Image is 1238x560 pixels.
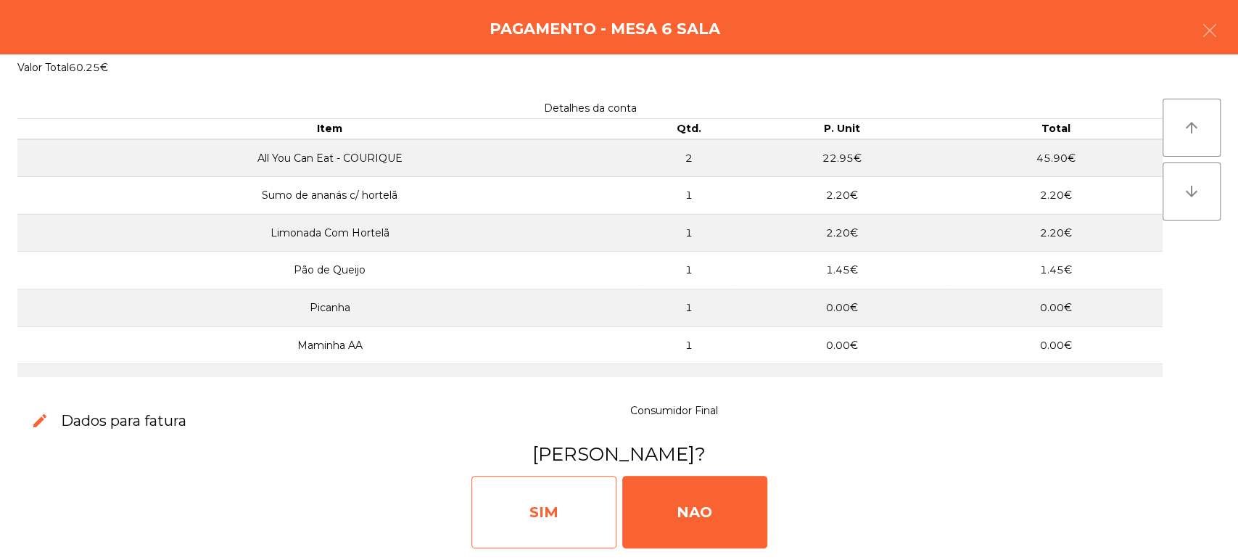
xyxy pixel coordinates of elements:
div: SIM [471,476,616,548]
td: 22.95€ [735,139,949,177]
td: 0.00€ [735,364,949,402]
td: 2.20€ [949,214,1163,252]
td: 45.90€ [949,139,1163,177]
div: NAO [622,476,767,548]
td: 1 [642,326,735,364]
td: 0.00€ [735,289,949,327]
td: Salsicha [17,364,642,402]
td: 3 [642,364,735,402]
span: Valor Total [17,61,69,74]
h3: Dados para fatura [61,411,186,431]
td: Sumo de ananás c/ hortelã [17,177,642,215]
td: 1.45€ [735,252,949,289]
td: 1.45€ [949,252,1163,289]
td: Pão de Queijo [17,252,642,289]
td: 2 [642,139,735,177]
td: 2.20€ [735,177,949,215]
td: 0.00€ [949,289,1163,327]
button: arrow_upward [1163,99,1221,157]
td: 2.20€ [735,214,949,252]
span: edit [31,412,49,429]
td: All You Can Eat - COURIQUE [17,139,642,177]
td: 0.00€ [949,326,1163,364]
i: arrow_upward [1183,119,1200,136]
td: Picanha [17,289,642,327]
th: Total [949,119,1163,139]
td: 0.00€ [735,326,949,364]
td: 0.00€ [949,364,1163,402]
button: arrow_downward [1163,162,1221,221]
h3: [PERSON_NAME]? [17,441,1221,467]
td: Limonada Com Hortelã [17,214,642,252]
td: 1 [642,289,735,327]
td: Maminha AA [17,326,642,364]
td: 1 [642,214,735,252]
span: 60.25€ [69,61,108,74]
td: 1 [642,177,735,215]
th: P. Unit [735,119,949,139]
span: Consumidor Final [630,404,718,417]
th: Qtd. [642,119,735,139]
td: 2.20€ [949,177,1163,215]
th: Item [17,119,642,139]
button: edit [20,400,61,442]
i: arrow_downward [1183,183,1200,200]
td: 1 [642,252,735,289]
h4: Pagamento - Mesa 6 Sala [490,18,720,40]
span: Detalhes da conta [544,102,637,115]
